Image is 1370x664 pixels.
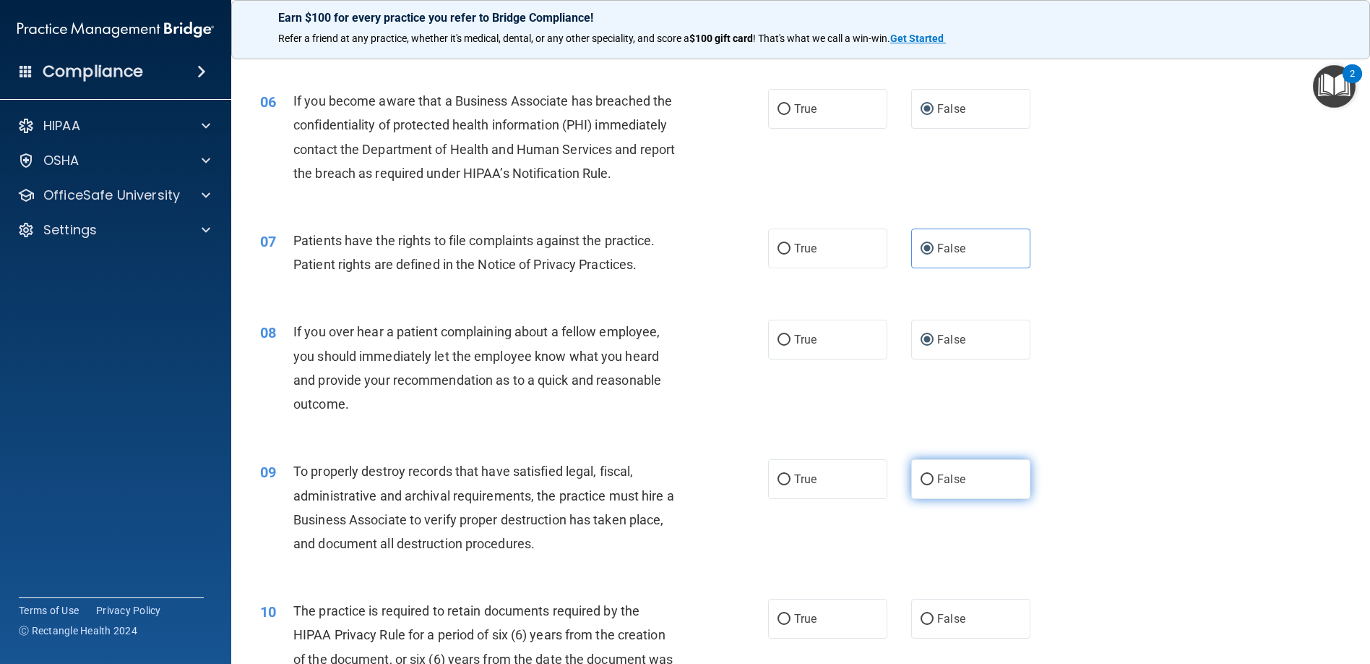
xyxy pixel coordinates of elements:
[777,614,790,625] input: True
[43,117,80,135] p: HIPAA
[921,244,934,255] input: False
[921,474,934,485] input: False
[43,152,79,169] p: OSHA
[293,464,674,551] span: To properly destroy records that have satisfied legal, fiscal, administrative and archival requir...
[260,233,276,250] span: 07
[794,242,817,255] span: True
[794,612,817,626] span: True
[890,33,944,44] strong: Get Started
[43,187,180,204] p: OfficeSafe University
[777,244,790,255] input: True
[278,33,689,44] span: Refer a friend at any practice, whether it's medical, dental, or any other speciality, and score a
[937,333,965,346] span: False
[937,472,965,486] span: False
[293,93,675,181] span: If you become aware that a Business Associate has breached the confidentiality of protected healt...
[96,603,161,618] a: Privacy Policy
[43,61,143,82] h4: Compliance
[777,104,790,115] input: True
[17,152,210,169] a: OSHA
[937,242,965,255] span: False
[293,233,655,272] span: Patients have the rights to file complaints against the practice. Patient rights are defined in t...
[753,33,890,44] span: ! That's what we call a win-win.
[293,324,661,412] span: If you over hear a patient complaining about a fellow employee, you should immediately let the em...
[794,472,817,486] span: True
[43,221,97,239] p: Settings
[260,93,276,111] span: 06
[19,603,79,618] a: Terms of Use
[17,15,214,44] img: PMB logo
[890,33,946,44] a: Get Started
[777,335,790,346] input: True
[260,603,276,621] span: 10
[1313,65,1356,108] button: Open Resource Center, 2 new notifications
[17,117,210,135] a: HIPAA
[921,104,934,115] input: False
[260,324,276,341] span: 08
[689,33,753,44] strong: $100 gift card
[278,11,1323,25] p: Earn $100 for every practice you refer to Bridge Compliance!
[937,102,965,116] span: False
[1350,74,1355,93] div: 2
[260,464,276,481] span: 09
[19,623,137,638] span: Ⓒ Rectangle Health 2024
[921,614,934,625] input: False
[17,221,210,239] a: Settings
[777,474,790,485] input: True
[794,102,817,116] span: True
[794,333,817,346] span: True
[17,187,210,204] a: OfficeSafe University
[937,612,965,626] span: False
[921,335,934,346] input: False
